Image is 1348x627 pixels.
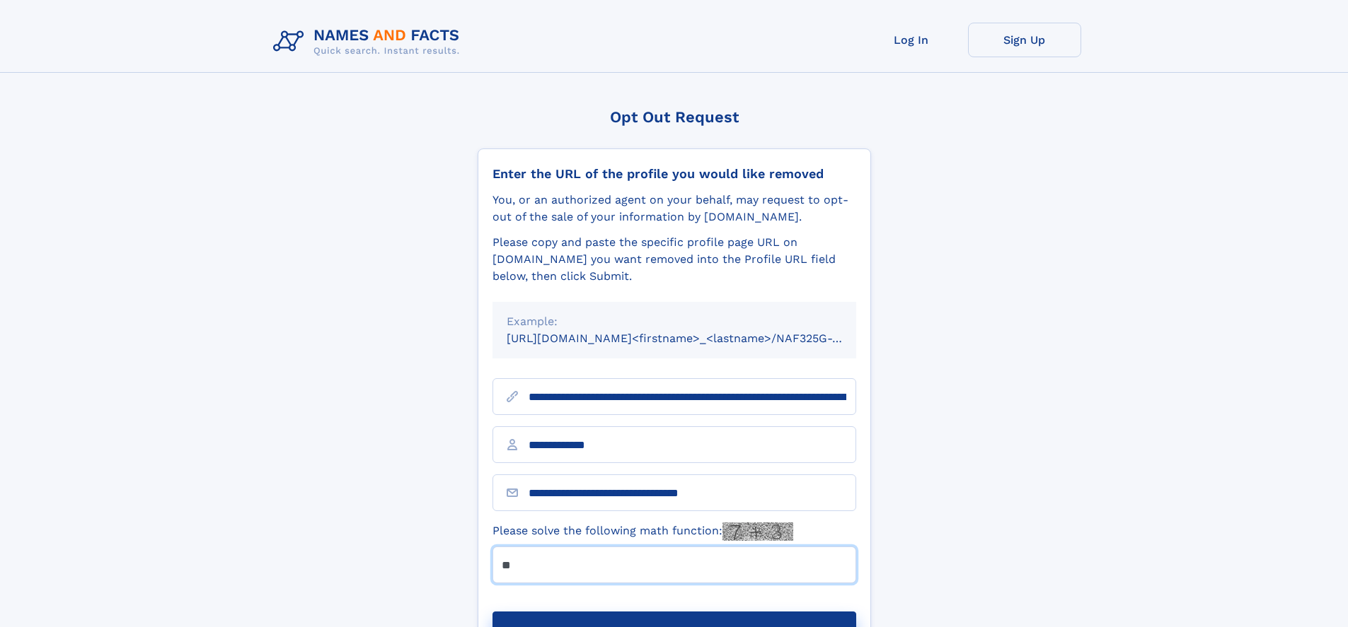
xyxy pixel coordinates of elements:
[855,23,968,57] a: Log In
[492,166,856,182] div: Enter the URL of the profile you would like removed
[492,192,856,225] div: You, or an authorized agent on your behalf, may request to opt-out of the sale of your informatio...
[267,23,471,61] img: Logo Names and Facts
[492,522,793,541] label: Please solve the following math function:
[968,23,1081,57] a: Sign Up
[507,332,883,345] small: [URL][DOMAIN_NAME]<firstname>_<lastname>/NAF325G-xxxxxxxx
[507,313,842,330] div: Example:
[492,234,856,285] div: Please copy and paste the specific profile page URL on [DOMAIN_NAME] you want removed into the Pr...
[478,108,871,126] div: Opt Out Request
